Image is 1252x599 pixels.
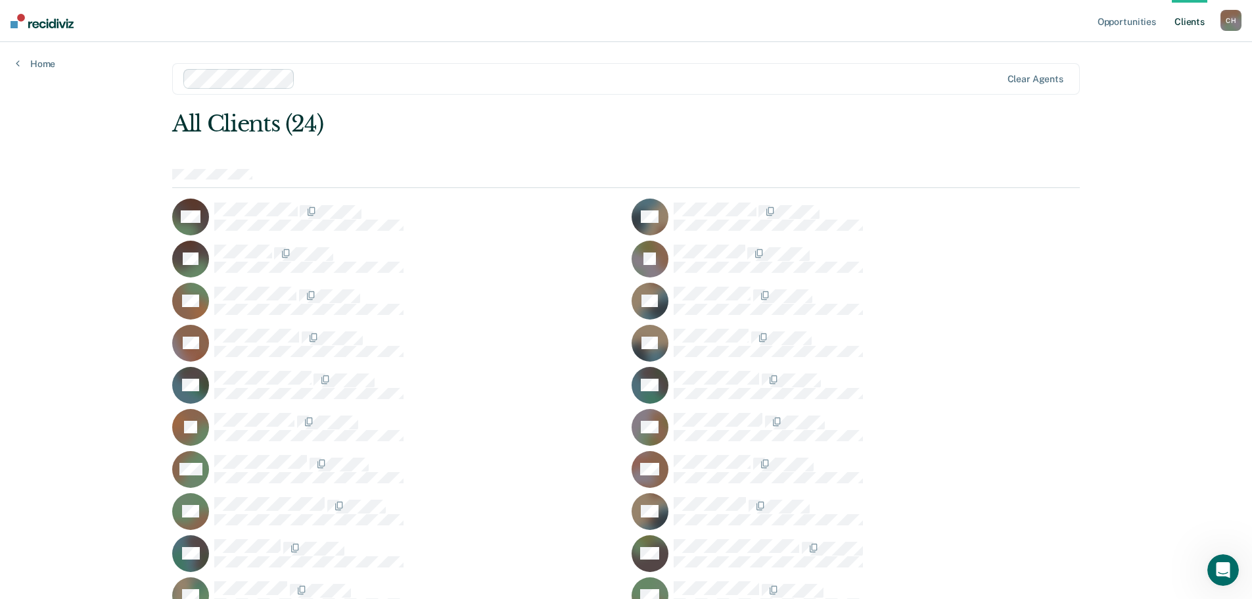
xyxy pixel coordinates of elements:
iframe: Intercom live chat [1207,554,1239,586]
a: Home [16,58,55,70]
img: Recidiviz [11,14,74,28]
div: C H [1220,10,1241,31]
div: Clear agents [1008,74,1063,85]
button: CH [1220,10,1241,31]
div: All Clients (24) [172,110,898,137]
